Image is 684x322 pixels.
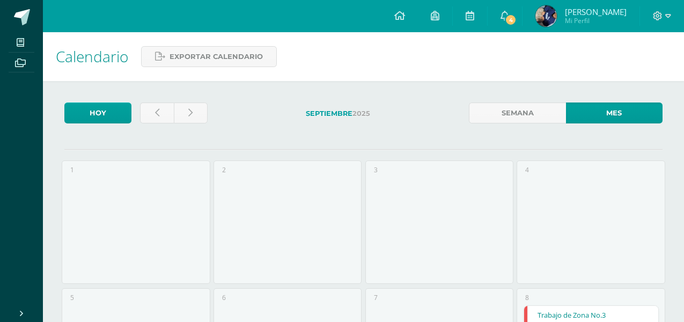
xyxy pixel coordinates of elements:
span: Mi Perfil [565,16,627,25]
span: Exportar calendario [170,47,263,67]
div: 7 [374,293,378,302]
a: Mes [566,103,663,123]
span: 4 [505,14,517,26]
span: [PERSON_NAME] [565,6,627,17]
div: 1 [70,165,74,174]
div: 2 [222,165,226,174]
div: 6 [222,293,226,302]
a: Exportar calendario [141,46,277,67]
div: 4 [525,165,529,174]
span: Calendario [56,46,128,67]
label: 2025 [216,103,460,125]
strong: Septiembre [306,109,352,118]
a: Semana [469,103,566,123]
div: 8 [525,293,529,302]
div: 3 [374,165,378,174]
div: 5 [70,293,74,302]
img: 9e9fda6ab3cf360909e79eb90bc49fdb.png [535,5,557,27]
a: Hoy [64,103,131,123]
